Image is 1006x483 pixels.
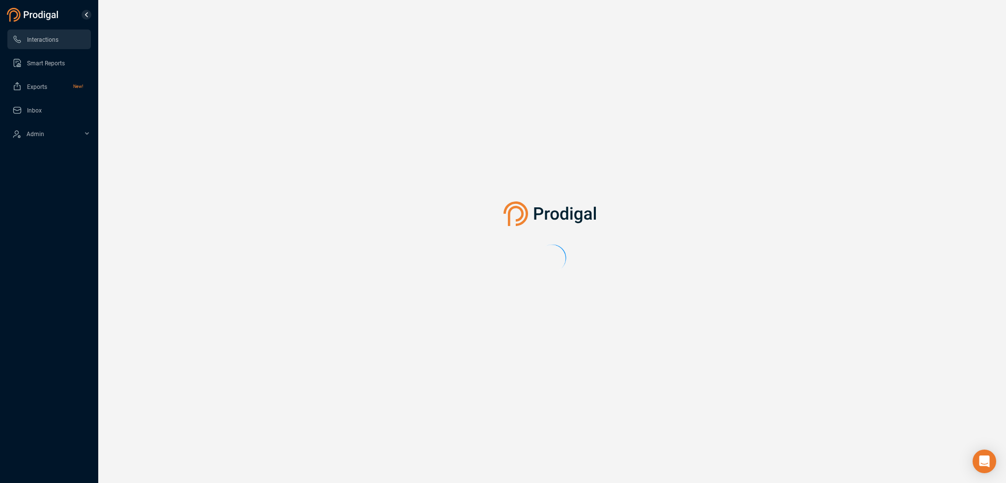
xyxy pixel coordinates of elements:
[7,100,91,120] li: Inbox
[27,36,58,43] span: Interactions
[7,8,61,22] img: prodigal-logo
[7,77,91,96] li: Exports
[12,100,83,120] a: Inbox
[27,107,42,114] span: Inbox
[12,77,83,96] a: ExportsNew!
[973,450,996,473] div: Open Intercom Messenger
[503,201,601,226] img: prodigal-logo
[73,77,83,96] span: New!
[12,53,83,73] a: Smart Reports
[27,60,65,67] span: Smart Reports
[27,131,44,138] span: Admin
[7,53,91,73] li: Smart Reports
[12,29,83,49] a: Interactions
[27,84,47,90] span: Exports
[7,29,91,49] li: Interactions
